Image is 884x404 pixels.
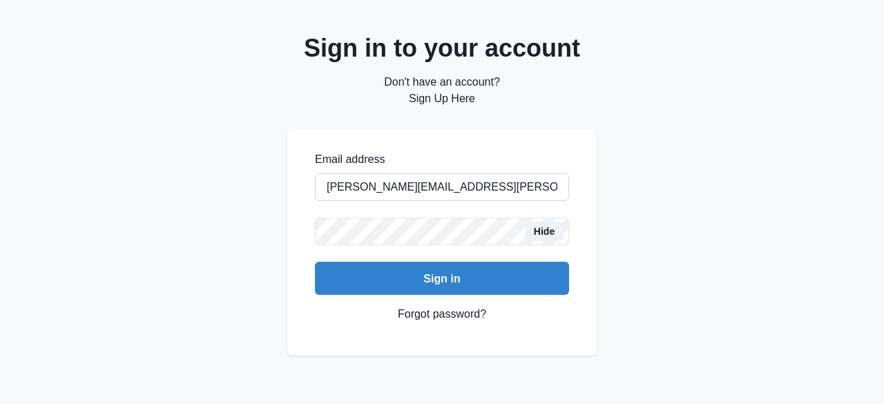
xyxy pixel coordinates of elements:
button: Sign in [315,262,569,295]
h2: Sign in to your account [287,33,597,63]
input: Email [315,173,569,201]
span: Don't have an account? [384,76,500,88]
a: Forgot password? [398,295,486,334]
button: Hide [526,222,563,241]
label: Email address [315,151,561,168]
a: Sign Up Here [409,93,475,104]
